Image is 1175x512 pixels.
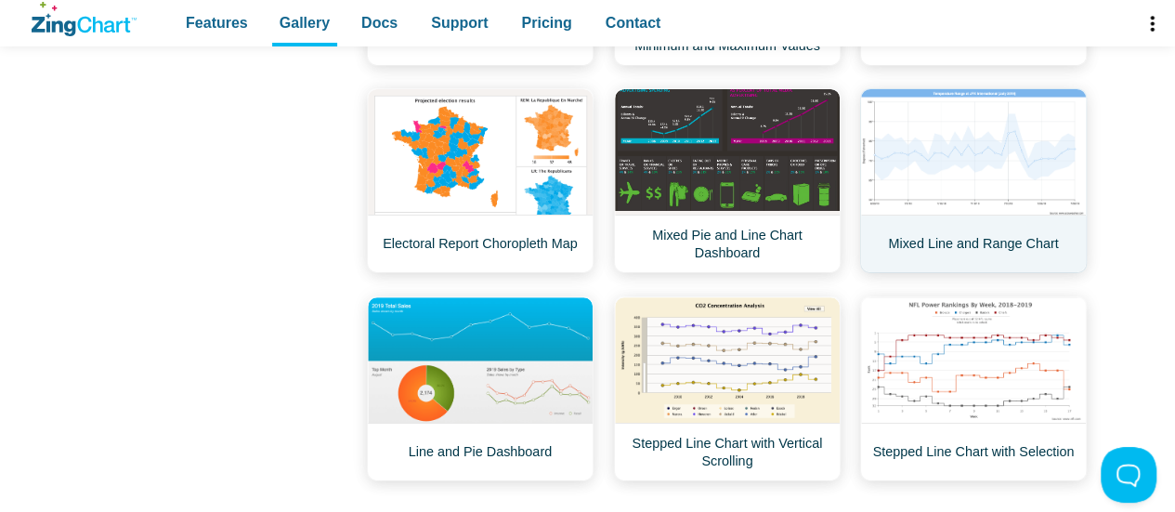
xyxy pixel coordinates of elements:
[186,10,248,35] span: Features
[32,2,137,36] a: ZingChart Logo. Click to return to the homepage
[367,296,594,481] a: Line and Pie Dashboard
[367,88,594,273] a: Electoral Report Choropleth Map
[521,10,571,35] span: Pricing
[606,10,661,35] span: Contact
[860,296,1087,481] a: Stepped Line Chart with Selection
[361,10,398,35] span: Docs
[860,88,1087,273] a: Mixed Line and Range Chart
[614,88,841,273] a: Mixed Pie and Line Chart Dashboard
[614,296,841,481] a: Stepped Line Chart with Vertical Scrolling
[431,10,488,35] span: Support
[280,10,330,35] span: Gallery
[1101,447,1156,503] iframe: Toggle Customer Support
